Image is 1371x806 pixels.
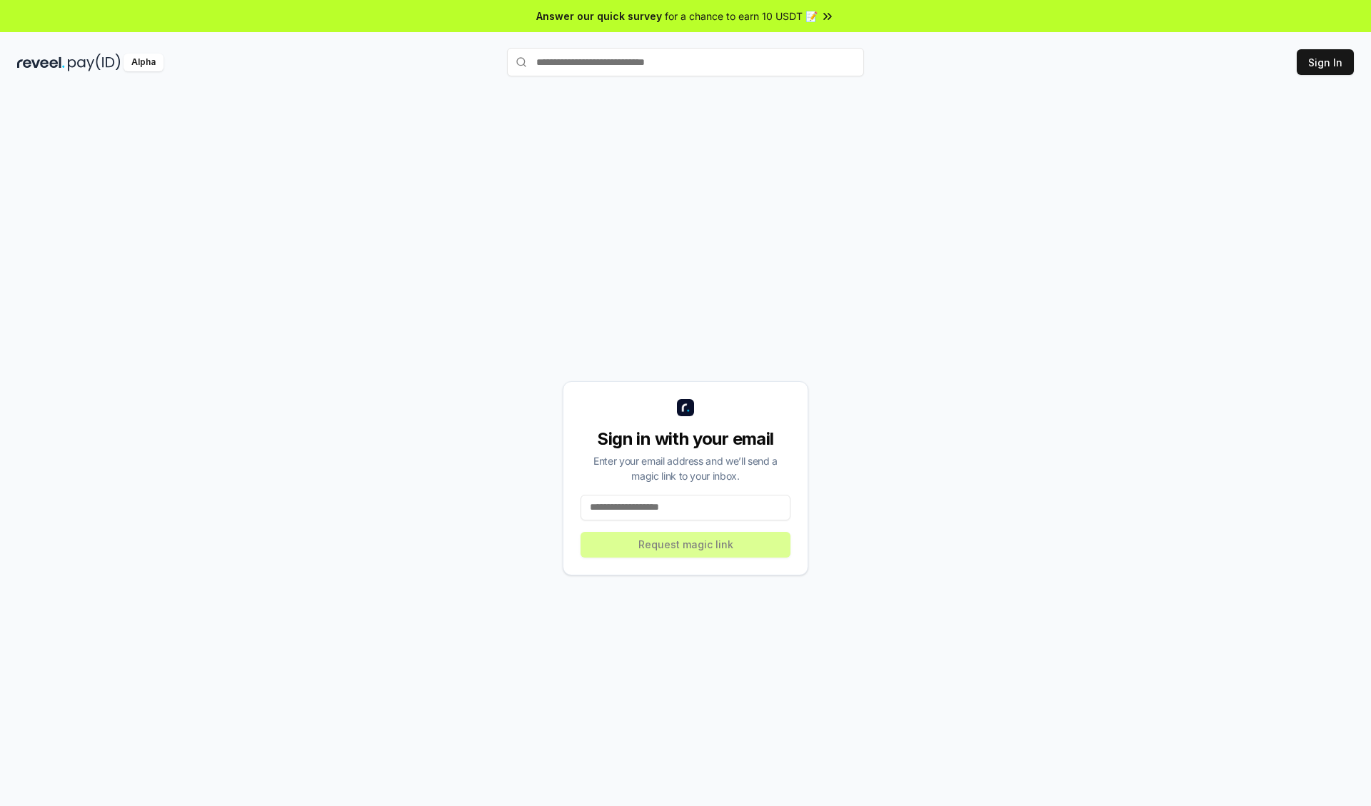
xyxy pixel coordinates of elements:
img: logo_small [677,399,694,416]
div: Enter your email address and we’ll send a magic link to your inbox. [581,453,790,483]
div: Alpha [124,54,164,71]
img: pay_id [68,54,121,71]
div: Sign in with your email [581,428,790,450]
img: reveel_dark [17,54,65,71]
button: Sign In [1297,49,1354,75]
span: Answer our quick survey [536,9,662,24]
span: for a chance to earn 10 USDT 📝 [665,9,818,24]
